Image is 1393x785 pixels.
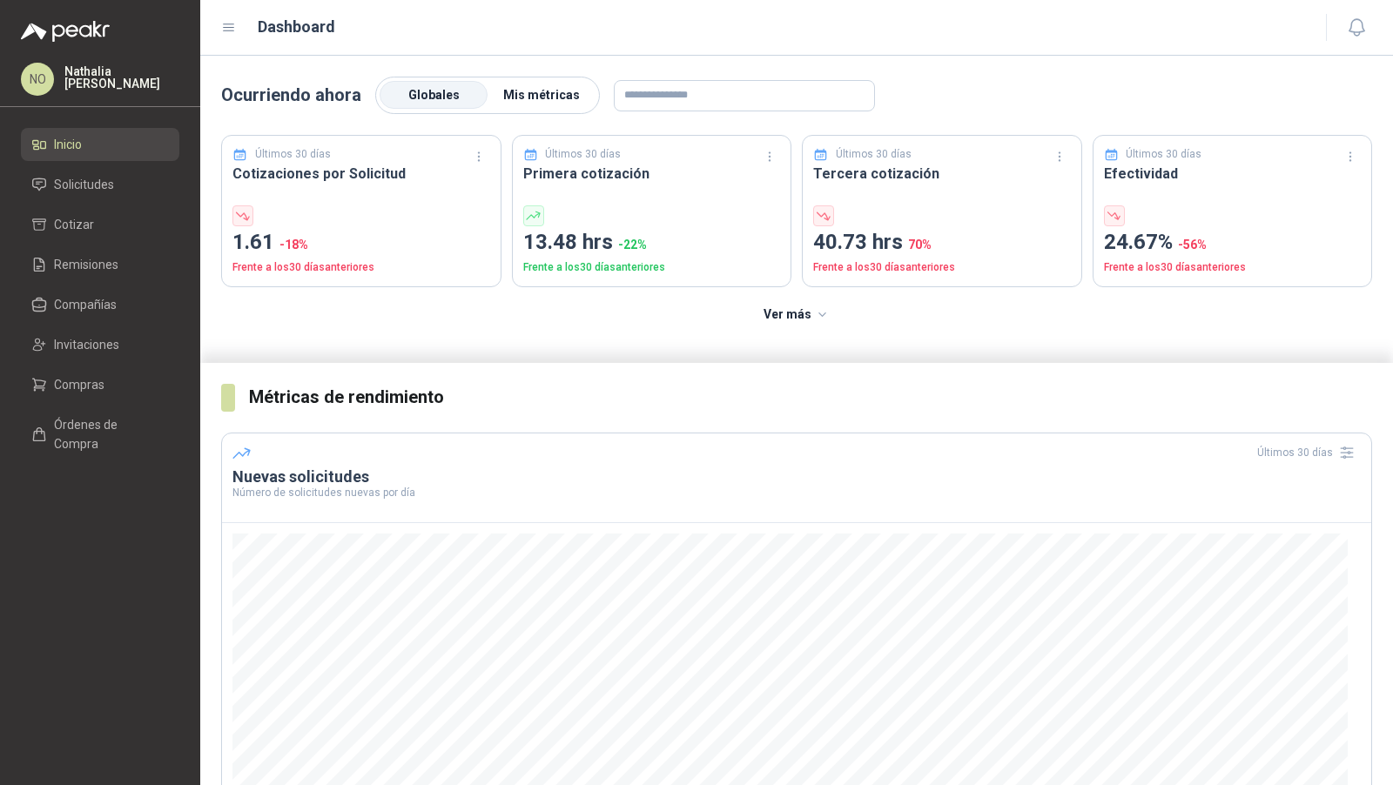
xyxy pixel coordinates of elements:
p: Últimos 30 días [255,146,331,163]
a: Compañías [21,288,179,321]
a: Cotizar [21,208,179,241]
p: Ocurriendo ahora [221,82,361,109]
span: Cotizar [54,215,94,234]
p: Número de solicitudes nuevas por día [232,487,1361,498]
span: -56 % [1178,238,1207,252]
span: Globales [408,88,460,102]
p: Frente a los 30 días anteriores [1104,259,1362,276]
img: Logo peakr [21,21,110,42]
span: Invitaciones [54,335,119,354]
p: Últimos 30 días [836,146,912,163]
h3: Efectividad [1104,163,1362,185]
h3: Tercera cotización [813,163,1071,185]
h1: Dashboard [258,15,335,39]
p: Frente a los 30 días anteriores [813,259,1071,276]
span: Compañías [54,295,117,314]
h3: Nuevas solicitudes [232,466,1361,487]
h3: Métricas de rendimiento [249,384,1372,411]
p: Frente a los 30 días anteriores [523,259,781,276]
p: Últimos 30 días [545,146,621,163]
p: Últimos 30 días [1126,146,1201,163]
span: Inicio [54,135,82,154]
p: 1.61 [232,226,490,259]
button: Ver más [754,298,840,332]
p: Nathalia [PERSON_NAME] [64,65,179,90]
span: Remisiones [54,255,118,274]
span: Mis métricas [503,88,580,102]
p: 40.73 hrs [813,226,1071,259]
span: Solicitudes [54,175,114,194]
a: Órdenes de Compra [21,408,179,460]
div: Últimos 30 días [1257,439,1361,466]
p: 24.67% [1104,226,1362,259]
h3: Primera cotización [523,163,781,185]
p: Frente a los 30 días anteriores [232,259,490,276]
span: Órdenes de Compra [54,415,163,453]
span: Compras [54,375,104,394]
h3: Cotizaciones por Solicitud [232,163,490,185]
a: Solicitudes [21,168,179,201]
span: 70 % [908,238,932,252]
div: NO [21,63,54,96]
p: 13.48 hrs [523,226,781,259]
a: Remisiones [21,248,179,281]
a: Inicio [21,128,179,161]
a: Compras [21,368,179,401]
span: -18 % [279,238,308,252]
a: Invitaciones [21,328,179,361]
span: -22 % [618,238,647,252]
